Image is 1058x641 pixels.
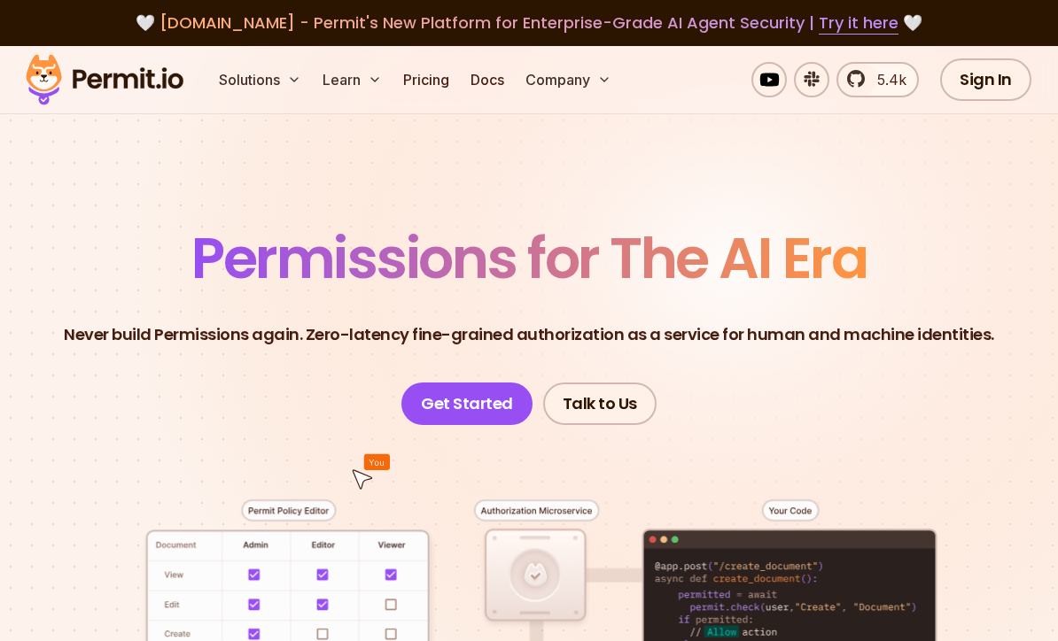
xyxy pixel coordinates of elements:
button: Learn [315,62,389,97]
a: Try it here [819,12,899,35]
button: Company [518,62,618,97]
p: Never build Permissions again. Zero-latency fine-grained authorization as a service for human and... [64,322,994,347]
span: 5.4k [867,69,906,90]
span: Permissions for The AI Era [191,219,867,297]
a: Docs [463,62,511,97]
a: Get Started [401,382,533,425]
img: Permit logo [18,50,191,110]
a: Sign In [940,58,1031,101]
span: [DOMAIN_NAME] - Permit's New Platform for Enterprise-Grade AI Agent Security | [159,12,899,34]
a: 5.4k [836,62,919,97]
button: Solutions [212,62,308,97]
a: Pricing [396,62,456,97]
a: Talk to Us [543,382,657,425]
div: 🤍 🤍 [43,11,1015,35]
